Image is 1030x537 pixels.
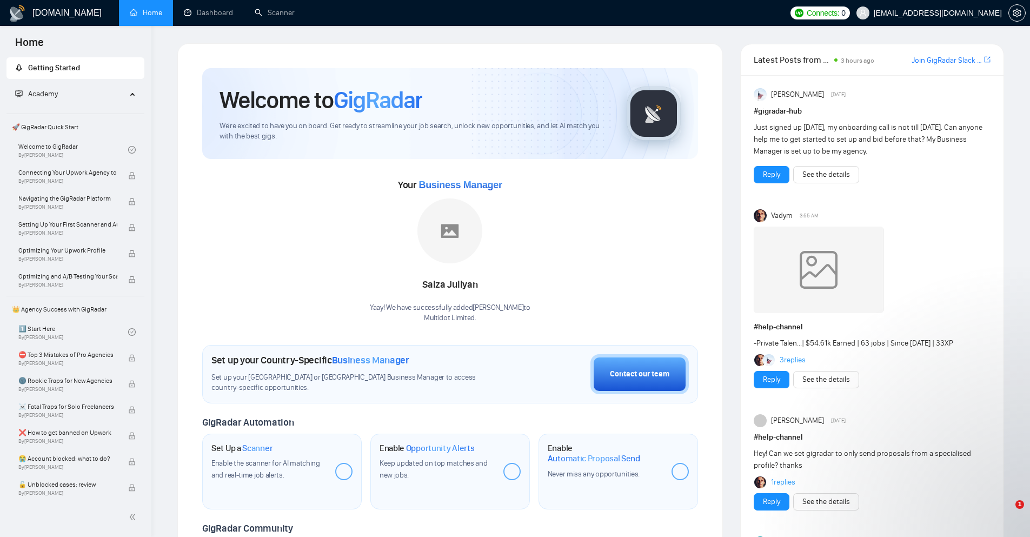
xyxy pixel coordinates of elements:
[18,256,117,262] span: By [PERSON_NAME]
[771,477,795,488] a: 1replies
[754,449,971,470] span: Hey! Can we set gigradar to only send proposals from a specialised profile? thanks
[590,354,689,394] button: Contact our team
[128,380,136,388] span: lock
[763,374,780,386] a: Reply
[18,453,117,464] span: 😭 Account blocked: what to do?
[831,416,846,426] span: [DATE]
[802,169,850,181] a: See the details
[912,55,982,67] a: Join GigRadar Slack Community
[18,230,117,236] span: By [PERSON_NAME]
[18,401,117,412] span: ☠️ Fatal Traps for Solo Freelancers
[548,453,640,464] span: Automatic Proposal Send
[771,415,824,427] span: [PERSON_NAME]
[18,245,117,256] span: Optimizing Your Upwork Profile
[627,87,681,141] img: gigradar-logo.png
[202,522,293,534] span: GigRadar Community
[334,85,422,115] span: GigRadar
[763,354,775,366] img: Anisuzzaman Khan
[128,250,136,257] span: lock
[255,8,295,17] a: searchScanner
[28,63,80,72] span: Getting Started
[859,9,867,17] span: user
[18,386,117,393] span: By [PERSON_NAME]
[15,89,58,98] span: Academy
[18,360,117,367] span: By [PERSON_NAME]
[18,193,117,204] span: Navigating the GigRadar Platform
[8,299,143,320] span: 👑 Agency Success with GigRadar
[793,371,859,388] button: See the details
[128,458,136,466] span: lock
[220,121,609,142] span: We're excited to have you on board. Get ready to streamline your job search, unlock new opportuni...
[18,219,117,230] span: Setting Up Your First Scanner and Auto-Bidder
[128,328,136,336] span: check-circle
[802,374,850,386] a: See the details
[18,138,128,162] a: Welcome to GigRadarBy[PERSON_NAME]
[128,406,136,414] span: lock
[128,172,136,180] span: lock
[130,8,162,17] a: homeHome
[18,427,117,438] span: ❌ How to get banned on Upwork
[128,432,136,440] span: lock
[841,57,874,64] span: 3 hours ago
[548,469,640,479] span: Never miss any opportunities.
[754,123,982,156] span: Just signed up [DATE], my onboarding call is not till [DATE]. Can anyone help me to get started t...
[398,179,502,191] span: Your
[754,105,991,117] h1: # gigradar-hub
[754,166,789,183] button: Reply
[984,55,991,64] span: export
[18,320,128,344] a: 1️⃣ Start HereBy[PERSON_NAME]
[18,167,117,178] span: Connecting Your Upwork Agency to GigRadar
[1008,9,1026,17] a: setting
[220,85,422,115] h1: Welcome to
[548,443,663,464] h1: Enable
[780,355,806,366] a: 3replies
[332,354,409,366] span: Business Manager
[418,180,502,190] span: Business Manager
[184,8,233,17] a: dashboardDashboard
[18,204,117,210] span: By [PERSON_NAME]
[802,496,850,508] a: See the details
[754,432,991,443] h1: # help-channel
[754,227,883,313] img: weqQh+iSagEgQAAAABJRU5ErkJggg==
[211,443,273,454] h1: Set Up a
[18,349,117,360] span: ⛔ Top 3 Mistakes of Pro Agencies
[380,443,475,454] h1: Enable
[6,35,52,57] span: Home
[984,55,991,65] a: export
[6,57,144,79] li: Getting Started
[15,90,23,97] span: fund-projection-screen
[1008,4,1026,22] button: setting
[771,210,793,222] span: Vadym
[128,198,136,205] span: lock
[18,464,117,470] span: By [PERSON_NAME]
[610,368,669,380] div: Contact our team
[211,459,320,480] span: Enable the scanner for AI matching and real-time job alerts.
[763,169,780,181] a: Reply
[129,512,139,522] span: double-left
[18,438,117,445] span: By [PERSON_NAME]
[18,178,117,184] span: By [PERSON_NAME]
[763,496,780,508] a: Reply
[128,146,136,154] span: check-circle
[128,224,136,231] span: lock
[754,53,831,67] span: Latest Posts from the GigRadar Community
[841,7,846,19] span: 0
[1015,500,1024,509] span: 1
[754,88,767,101] img: Anisuzzaman Khan
[754,321,991,333] h1: # help-channel
[370,276,530,294] div: Salza Jullyan
[28,89,58,98] span: Academy
[793,493,859,511] button: See the details
[128,354,136,362] span: lock
[128,484,136,492] span: lock
[370,303,530,323] div: Yaay! We have successfully added [PERSON_NAME] to
[807,7,839,19] span: Connects:
[370,313,530,323] p: Multidot Limited .
[18,479,117,490] span: 🔓 Unblocked cases: review
[211,354,409,366] h1: Set up your Country-Specific
[795,9,803,17] img: upwork-logo.png
[128,276,136,283] span: lock
[18,412,117,419] span: By [PERSON_NAME]
[754,209,767,222] img: Vadym
[754,339,953,348] span: - | $54.61k Earned | 63 jobs | Since [DATE] | 33XP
